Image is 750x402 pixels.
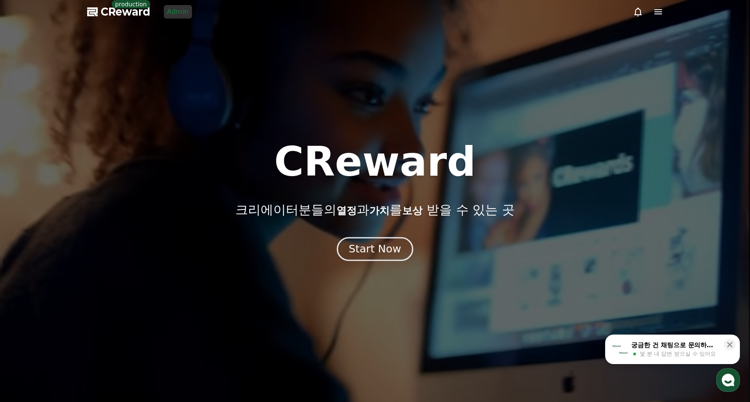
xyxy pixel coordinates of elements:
p: 크리에이터분들의 과 를 받을 수 있는 곳 [235,202,514,217]
button: Start Now [337,237,413,261]
span: 가치 [369,205,390,217]
a: 대화 [56,267,109,288]
a: 설정 [109,267,162,288]
span: 홈 [27,280,32,287]
span: 보상 [402,205,422,217]
span: 대화 [77,280,87,287]
a: Admin [164,5,192,19]
div: Start Now [349,242,401,256]
h1: CReward [274,142,476,182]
a: 홈 [3,267,56,288]
a: CReward [87,5,150,19]
span: 설정 [130,280,140,287]
span: 열정 [336,205,357,217]
a: Start Now [339,246,411,254]
span: CReward [101,5,150,19]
